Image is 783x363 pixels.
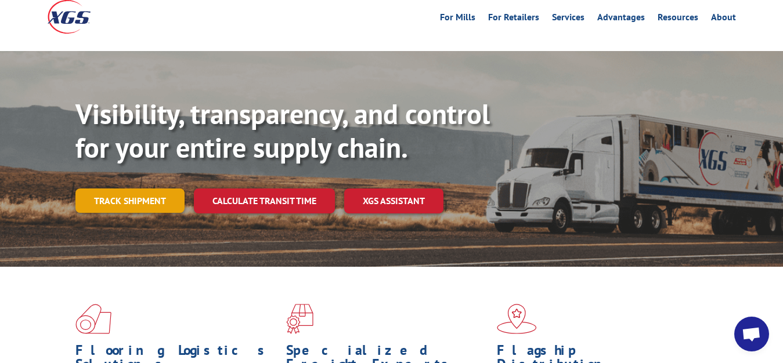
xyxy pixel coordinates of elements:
[552,13,584,26] a: Services
[286,304,313,334] img: xgs-icon-focused-on-flooring-red
[75,96,490,165] b: Visibility, transparency, and control for your entire supply chain.
[344,188,443,213] a: XGS ASSISTANT
[440,13,475,26] a: For Mills
[497,304,537,334] img: xgs-icon-flagship-distribution-model-red
[488,13,539,26] a: For Retailers
[194,188,335,213] a: Calculate transit time
[711,13,736,26] a: About
[597,13,645,26] a: Advantages
[75,304,111,334] img: xgs-icon-total-supply-chain-intelligence-red
[75,188,185,213] a: Track shipment
[658,13,698,26] a: Resources
[734,317,769,351] a: Open chat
